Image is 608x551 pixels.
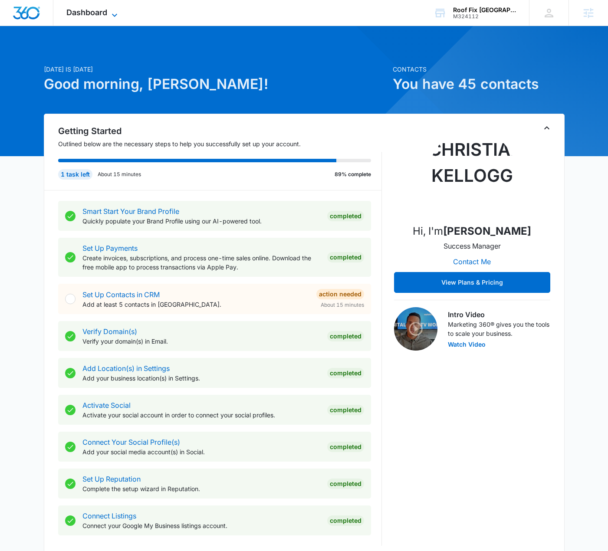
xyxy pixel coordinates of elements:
div: Action Needed [316,289,364,299]
p: Hi, I'm [413,223,531,239]
p: 89% complete [335,171,371,178]
div: Domain: [DOMAIN_NAME] [23,23,95,30]
span: Dashboard [66,8,107,17]
p: Quickly populate your Brand Profile using our AI-powered tool. [82,216,320,226]
button: Toggle Collapse [542,123,552,133]
div: account name [453,7,516,13]
a: Smart Start Your Brand Profile [82,207,179,216]
img: tab_keywords_by_traffic_grey.svg [86,50,93,57]
div: Completed [327,442,364,452]
div: account id [453,13,516,20]
p: Verify your domain(s) in Email. [82,337,320,346]
a: Set Up Reputation [82,475,141,483]
p: Add your business location(s) in Settings. [82,374,320,383]
div: Completed [327,211,364,221]
a: Connect Listings [82,512,136,520]
h2: Getting Started [58,125,382,138]
h3: Intro Video [448,309,550,320]
img: Intro Video [394,307,437,351]
img: website_grey.svg [14,23,21,30]
div: Completed [327,479,364,489]
p: Activate your social account in order to connect your social profiles. [82,410,320,420]
img: Christian Kellogg [429,130,516,216]
button: View Plans & Pricing [394,272,550,293]
p: [DATE] is [DATE] [44,65,388,74]
div: 1 task left [58,169,92,180]
a: Verify Domain(s) [82,327,137,336]
div: Completed [327,368,364,378]
span: About 15 minutes [321,301,364,309]
div: Completed [327,331,364,341]
p: Success Manager [444,241,501,251]
div: Completed [327,405,364,415]
p: Contacts [393,65,565,74]
p: Marketing 360® gives you the tools to scale your business. [448,320,550,338]
p: Add at least 5 contacts in [GEOGRAPHIC_DATA]. [82,300,309,309]
a: Set Up Payments [82,244,138,253]
p: Outlined below are the necessary steps to help you successfully set up your account. [58,139,382,148]
p: Add your social media account(s) in Social. [82,447,320,456]
a: Connect Your Social Profile(s) [82,438,180,446]
h1: You have 45 contacts [393,74,565,95]
h1: Good morning, [PERSON_NAME]! [44,74,388,95]
div: Keywords by Traffic [96,51,146,57]
p: Create invoices, subscriptions, and process one-time sales online. Download the free mobile app t... [82,253,320,272]
div: Domain Overview [33,51,78,57]
img: logo_orange.svg [14,14,21,21]
a: Activate Social [82,401,131,410]
a: Add Location(s) in Settings [82,364,170,373]
button: Contact Me [444,251,500,272]
p: About 15 minutes [98,171,141,178]
div: Completed [327,252,364,262]
div: Completed [327,515,364,526]
p: Connect your Google My Business listings account. [82,521,320,530]
button: Watch Video [448,341,486,348]
strong: [PERSON_NAME] [443,225,531,237]
img: tab_domain_overview_orange.svg [23,50,30,57]
a: Set Up Contacts in CRM [82,290,160,299]
div: v 4.0.25 [24,14,43,21]
p: Complete the setup wizard in Reputation. [82,484,320,493]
